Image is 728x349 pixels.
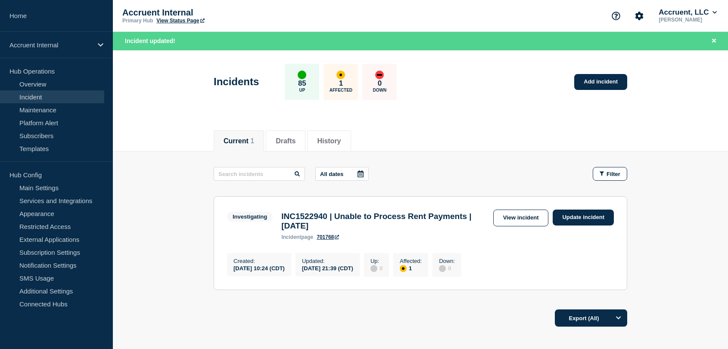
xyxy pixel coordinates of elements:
button: Account settings [630,7,648,25]
button: Support [607,7,625,25]
h1: Incidents [214,76,259,88]
p: Affected : [400,258,422,264]
h3: INC1522940 | Unable to Process Rent Payments | [DATE] [281,212,488,231]
div: [DATE] 21:39 (CDT) [302,264,353,272]
p: Created : [233,258,285,264]
p: page [281,234,313,240]
button: Accruent, LLC [657,8,719,17]
span: incident [281,234,301,240]
p: Updated : [302,258,353,264]
div: [DATE] 10:24 (CDT) [233,264,285,272]
button: Options [610,309,627,327]
p: Affected [330,88,352,93]
a: Add incident [574,74,627,90]
p: 0 [378,79,382,88]
p: All dates [320,171,343,177]
a: View Status Page [156,18,204,24]
p: Down : [439,258,455,264]
p: Primary Hub [122,18,153,24]
div: disabled [439,265,446,272]
input: Search incidents [214,167,305,181]
p: 1 [339,79,343,88]
div: down [375,71,384,79]
span: Investigating [227,212,273,222]
a: Update incident [553,210,614,225]
p: Up [299,88,305,93]
p: Down [373,88,387,93]
button: Export (All) [555,309,627,327]
button: Filter [593,167,627,181]
a: 701768 [317,234,339,240]
p: Accruent Internal [9,41,92,49]
p: 85 [298,79,306,88]
button: History [317,137,341,145]
p: Accruent Internal [122,8,295,18]
button: All dates [315,167,369,181]
span: Incident updated! [125,37,175,44]
div: disabled [370,265,377,272]
span: 1 [250,137,254,145]
button: Close banner [709,36,719,46]
a: View incident [493,210,549,226]
div: affected [336,71,345,79]
span: Filter [607,171,620,177]
div: 0 [370,264,383,272]
button: Drafts [276,137,296,145]
div: 0 [439,264,455,272]
button: Current 1 [224,137,254,145]
p: [PERSON_NAME] [657,17,719,23]
div: 1 [400,264,422,272]
div: up [298,71,306,79]
p: Up : [370,258,383,264]
div: affected [400,265,407,272]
